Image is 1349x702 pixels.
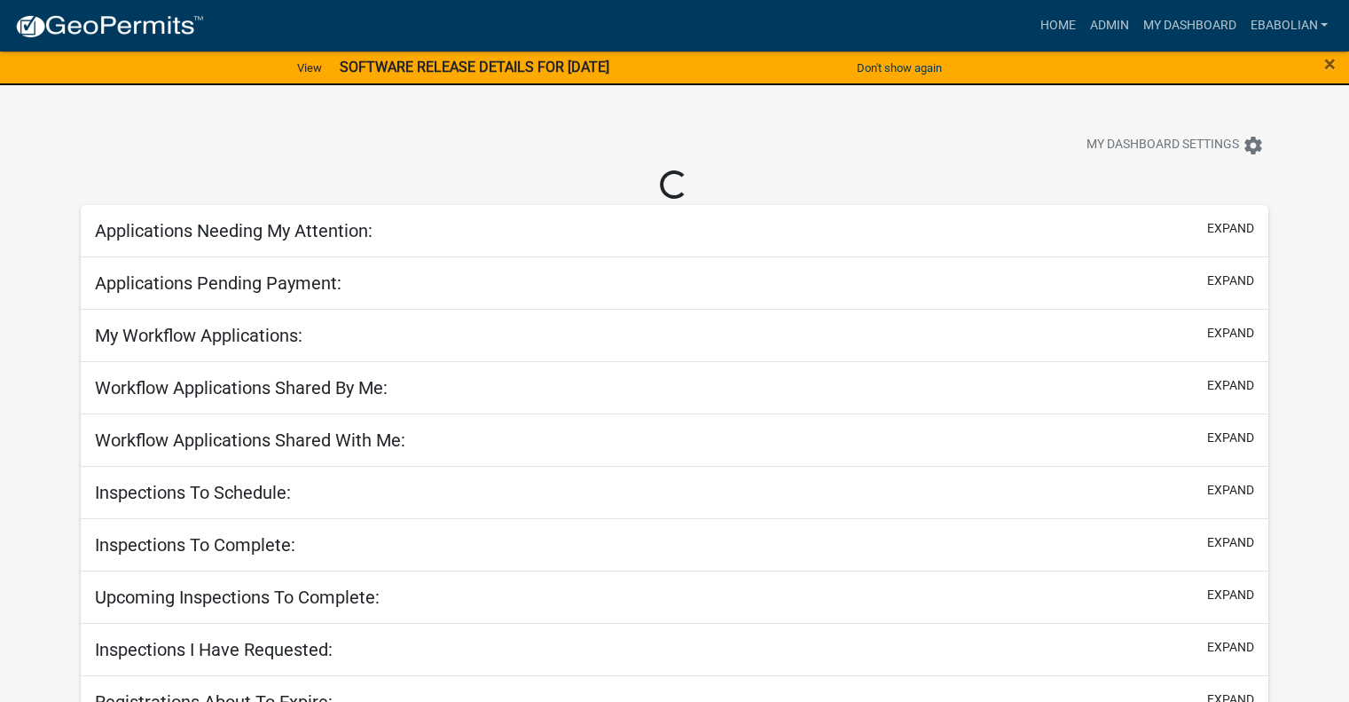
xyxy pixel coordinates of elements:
button: expand [1207,376,1254,395]
button: expand [1207,219,1254,238]
i: settings [1243,135,1264,156]
h5: Inspections I Have Requested: [95,639,333,660]
h5: Applications Needing My Attention: [95,220,373,241]
span: My Dashboard Settings [1086,135,1239,156]
button: Close [1324,53,1336,75]
h5: Workflow Applications Shared With Me: [95,430,405,451]
button: expand [1207,324,1254,343]
button: expand [1207,429,1254,447]
a: View [290,53,329,83]
h5: My Workflow Applications: [95,325,302,346]
button: expand [1207,481,1254,500]
button: Don't show again [850,53,949,83]
a: ebabolian [1243,9,1335,43]
h5: Inspections To Complete: [95,534,295,556]
h5: Applications Pending Payment: [95,272,341,294]
button: My Dashboard Settingssettings [1072,128,1278,162]
button: expand [1207,586,1254,604]
span: × [1324,51,1336,76]
a: Admin [1082,9,1135,43]
h5: Inspections To Schedule: [95,482,291,503]
button: expand [1207,272,1254,290]
strong: SOFTWARE RELEASE DETAILS FOR [DATE] [340,59,609,75]
h5: Workflow Applications Shared By Me: [95,377,388,398]
button: expand [1207,533,1254,552]
a: My Dashboard [1135,9,1243,43]
a: Home [1032,9,1082,43]
h5: Upcoming Inspections To Complete: [95,587,380,608]
button: expand [1207,638,1254,657]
